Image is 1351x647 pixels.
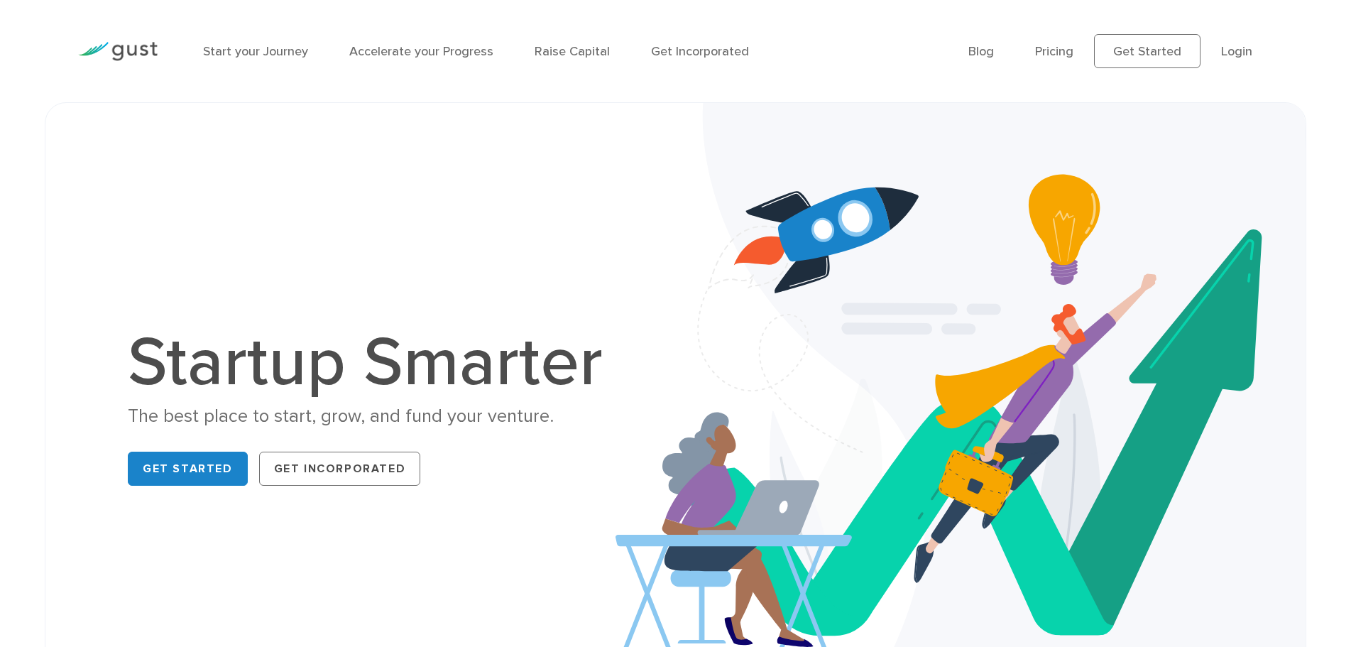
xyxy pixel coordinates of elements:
[349,44,493,59] a: Accelerate your Progress
[78,42,158,61] img: Gust Logo
[259,452,421,486] a: Get Incorporated
[1221,44,1252,59] a: Login
[128,404,618,429] div: The best place to start, grow, and fund your venture.
[203,44,308,59] a: Start your Journey
[128,452,248,486] a: Get Started
[1035,44,1073,59] a: Pricing
[1094,34,1200,68] a: Get Started
[651,44,749,59] a: Get Incorporated
[128,329,618,397] h1: Startup Smarter
[535,44,610,59] a: Raise Capital
[968,44,994,59] a: Blog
